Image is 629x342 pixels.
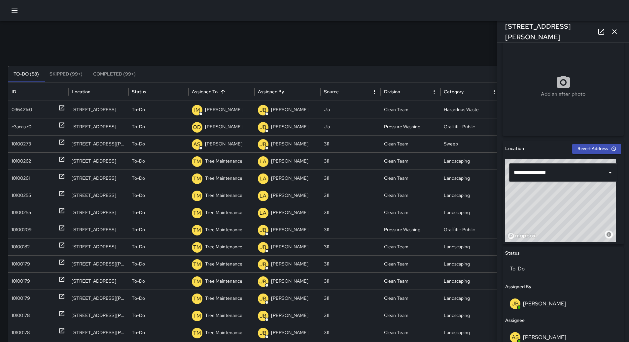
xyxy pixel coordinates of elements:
[381,101,441,118] div: Clean Team
[260,243,266,251] p: JB
[271,273,308,290] p: [PERSON_NAME]
[68,187,128,204] div: 38 Rose Street
[193,192,201,200] p: TM
[193,175,201,183] p: TM
[12,256,30,272] div: 10100179
[440,101,501,118] div: Hazardous Waste
[321,238,381,255] div: 311
[260,295,266,303] p: JB
[321,307,381,324] div: 311
[12,89,16,95] div: ID
[205,187,242,204] p: Tree Maintenance
[260,312,266,320] p: JB
[321,204,381,221] div: 311
[271,101,308,118] p: [PERSON_NAME]
[12,307,30,324] div: 10100178
[68,118,128,135] div: 1185 Market Street
[370,87,379,96] button: Source column menu
[381,307,441,324] div: Clean Team
[68,135,128,152] div: 235 Gough Street
[384,89,400,95] div: Division
[260,261,266,268] p: JB
[440,135,501,152] div: Sweep
[205,307,242,324] p: Tree Maintenance
[193,295,201,303] p: TM
[381,272,441,290] div: Clean Team
[193,123,201,131] p: OD
[194,106,200,114] p: IM
[205,136,242,152] p: [PERSON_NAME]
[271,307,308,324] p: [PERSON_NAME]
[132,187,145,204] p: To-Do
[132,153,145,170] p: To-Do
[88,66,141,82] button: Completed (99+)
[271,290,308,307] p: [PERSON_NAME]
[271,136,308,152] p: [PERSON_NAME]
[321,290,381,307] div: 311
[271,118,308,135] p: [PERSON_NAME]
[321,170,381,187] div: 311
[321,221,381,238] div: 311
[205,238,242,255] p: Tree Maintenance
[193,243,201,251] p: TM
[12,204,31,221] div: 10100255
[440,152,501,170] div: Landscaping
[260,175,266,183] p: LA
[205,221,242,238] p: Tree Maintenance
[12,187,31,204] div: 10100255
[68,152,128,170] div: 18 10th Street
[12,136,31,152] div: 10100273
[12,221,32,238] div: 10100209
[68,101,128,118] div: 333 Franklin Street
[132,290,145,307] p: To-Do
[440,170,501,187] div: Landscaping
[68,324,128,341] div: 612 McAllister Street
[68,238,128,255] div: 20 12th Street
[440,221,501,238] div: Graffiti - Public
[321,101,381,118] div: Jia
[68,307,128,324] div: 501 Van Ness Avenue
[132,273,145,290] p: To-Do
[381,204,441,221] div: Clean Team
[193,140,200,148] p: AS
[132,136,145,152] p: To-Do
[440,118,501,135] div: Graffiti - Public
[271,204,308,221] p: [PERSON_NAME]
[68,204,128,221] div: 1670 Market Street
[381,221,441,238] div: Pressure Washing
[321,152,381,170] div: 311
[271,170,308,187] p: [PERSON_NAME]
[271,256,308,272] p: [PERSON_NAME]
[260,278,266,286] p: JB
[324,89,339,95] div: Source
[132,101,145,118] p: To-Do
[132,89,146,95] div: Status
[72,89,90,95] div: Location
[381,290,441,307] div: Clean Team
[381,238,441,255] div: Clean Team
[193,226,201,234] p: TM
[260,329,266,337] p: JB
[132,118,145,135] p: To-Do
[205,324,242,341] p: Tree Maintenance
[12,290,30,307] div: 10100179
[381,152,441,170] div: Clean Team
[440,255,501,272] div: Landscaping
[321,187,381,204] div: 311
[440,238,501,255] div: Landscaping
[271,238,308,255] p: [PERSON_NAME]
[430,87,439,96] button: Division column menu
[193,278,201,286] p: TM
[193,158,201,166] p: TM
[193,312,201,320] p: TM
[68,221,128,238] div: 66 Grove Street
[205,101,242,118] p: [PERSON_NAME]
[260,158,266,166] p: LA
[218,87,227,96] button: Sort
[205,290,242,307] p: Tree Maintenance
[440,187,501,204] div: Landscaping
[444,89,464,95] div: Category
[12,273,30,290] div: 10100179
[321,255,381,272] div: 311
[321,324,381,341] div: 311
